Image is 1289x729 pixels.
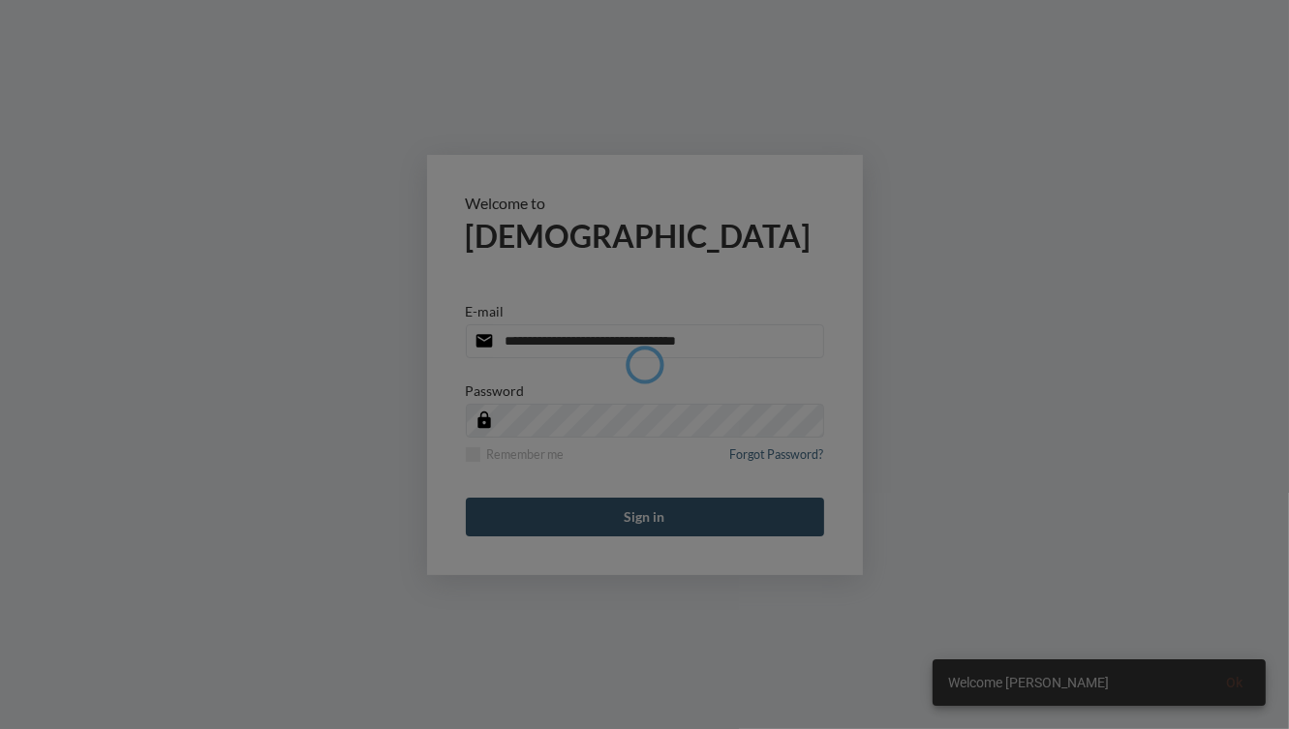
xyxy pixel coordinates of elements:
[466,303,505,319] p: E-mail
[948,673,1109,692] span: Welcome [PERSON_NAME]
[466,382,525,399] p: Password
[466,498,824,536] button: Sign in
[466,217,824,255] h2: [DEMOGRAPHIC_DATA]
[1226,675,1243,690] span: Ok
[466,194,824,212] p: Welcome to
[730,447,824,473] a: Forgot Password?
[466,447,565,462] label: Remember me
